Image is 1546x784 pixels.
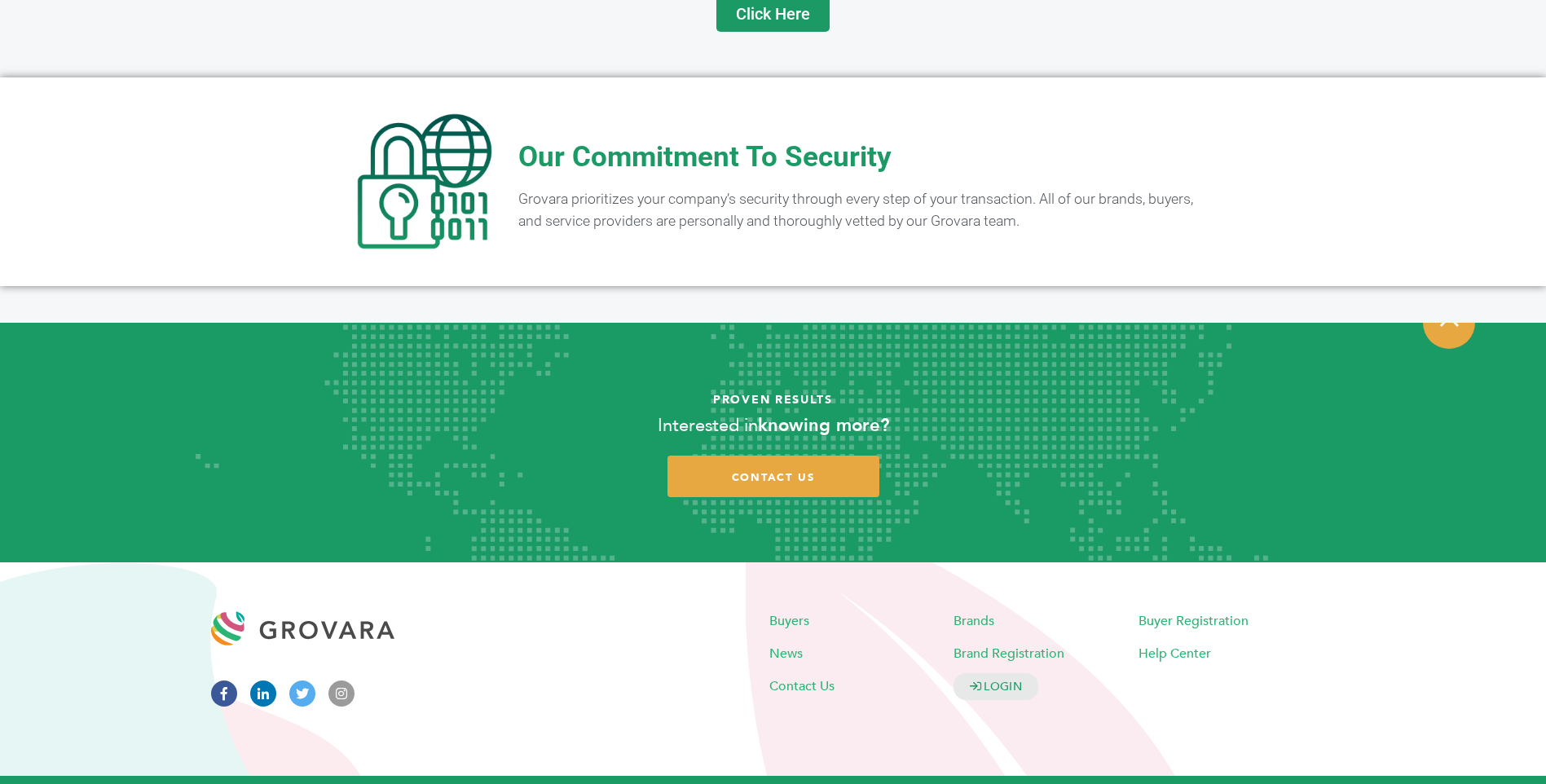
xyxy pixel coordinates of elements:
a: Brand Registration [954,645,1064,663]
a: Buyers [769,612,809,630]
a: contact us [667,456,879,497]
a: Help Center [1139,645,1211,663]
span: Interested in [658,413,758,438]
a: Buyer Registration [1139,612,1249,630]
a: Contact Us [769,677,835,695]
span: contact us [732,470,815,485]
a: News [769,645,803,663]
a: LOGIN [954,673,1038,700]
span: Click Here [736,6,810,22]
span: Our Commitment To Security [518,140,892,174]
span: Grovara prioritizes your company’s security through every step of your transaction. All of our br... [518,191,1193,230]
a: Brands [954,612,994,630]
